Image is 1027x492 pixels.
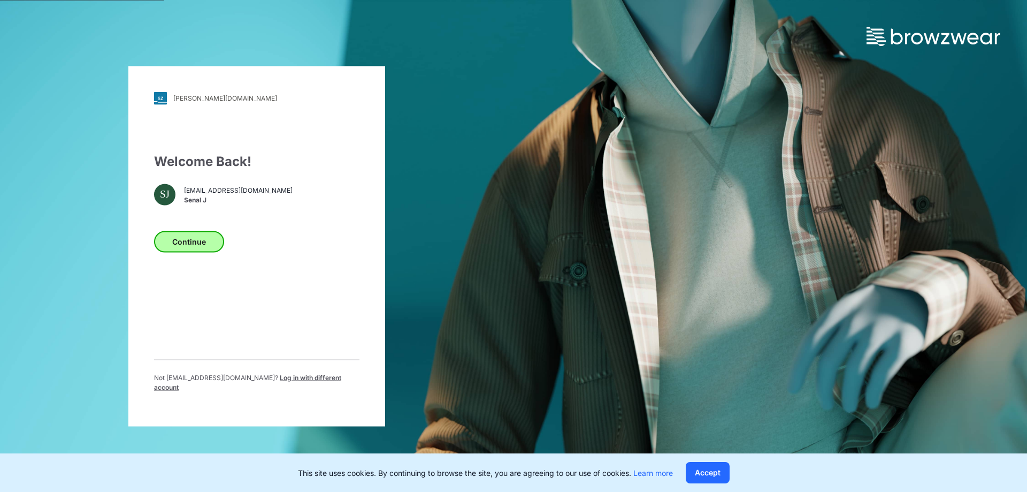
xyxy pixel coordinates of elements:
[154,373,359,392] p: Not [EMAIL_ADDRESS][DOMAIN_NAME] ?
[154,92,359,104] a: [PERSON_NAME][DOMAIN_NAME]
[686,462,730,483] button: Accept
[154,92,167,104] img: svg+xml;base64,PHN2ZyB3aWR0aD0iMjgiIGhlaWdodD0iMjgiIHZpZXdCb3g9IjAgMCAyOCAyOCIgZmlsbD0ibm9uZSIgeG...
[154,184,175,205] div: SJ
[184,186,293,195] span: [EMAIL_ADDRESS][DOMAIN_NAME]
[298,467,673,479] p: This site uses cookies. By continuing to browse the site, you are agreeing to our use of cookies.
[867,27,1000,46] img: browzwear-logo.73288ffb.svg
[184,195,293,205] span: Senal J
[173,94,277,102] div: [PERSON_NAME][DOMAIN_NAME]
[154,231,224,252] button: Continue
[633,468,673,478] a: Learn more
[154,152,359,171] div: Welcome Back!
